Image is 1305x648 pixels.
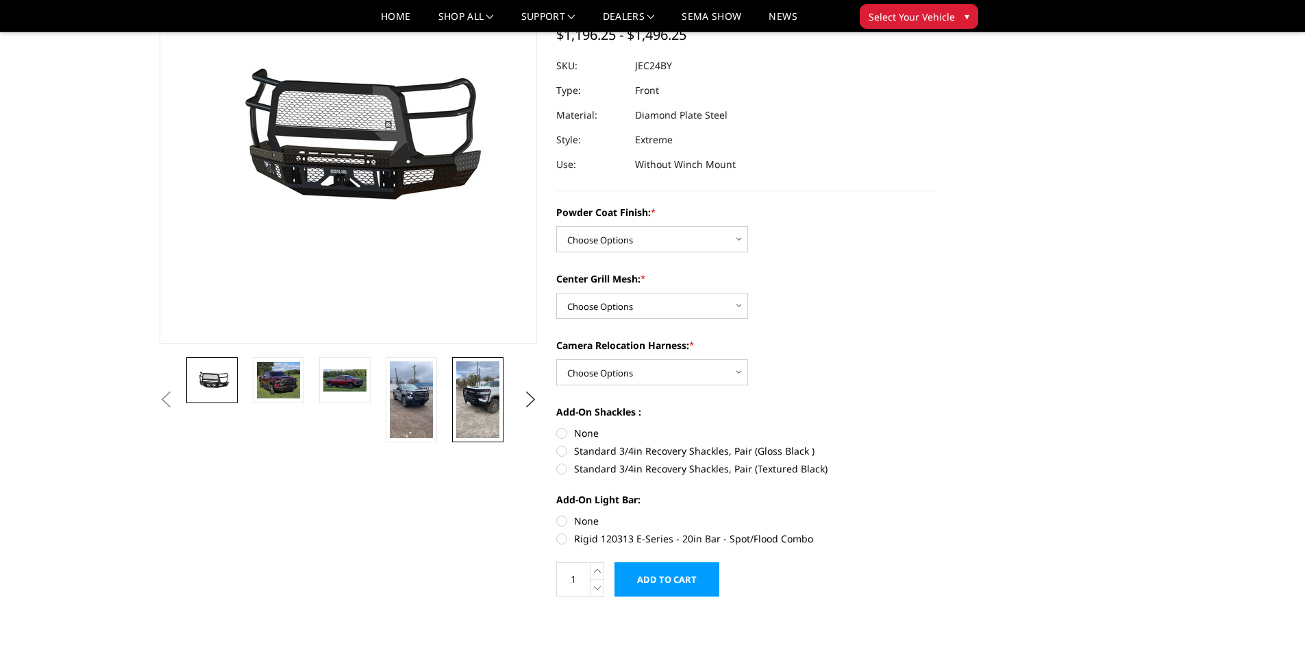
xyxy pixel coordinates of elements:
button: Next [520,389,540,410]
img: 2024-2025 Chevrolet 2500-3500 - FT Series - Extreme Front Bumper [390,361,433,438]
a: Support [521,12,575,32]
dt: Type: [556,78,625,103]
label: Add-On Light Bar: [556,492,934,507]
label: Center Grill Mesh: [556,272,934,286]
span: ▾ [965,9,969,23]
iframe: Chat Widget [1236,582,1305,648]
dd: Front [635,78,659,103]
input: Add to Cart [614,562,719,597]
dt: Material: [556,103,625,128]
a: Home [381,12,410,32]
dd: Diamond Plate Steel [635,103,728,128]
dt: Use: [556,152,625,177]
label: Standard 3/4in Recovery Shackles, Pair (Gloss Black ) [556,444,934,458]
dd: Without Winch Mount [635,152,736,177]
dt: Style: [556,128,625,152]
a: SEMA Show [682,12,741,32]
button: Select Your Vehicle [860,4,978,29]
button: Previous [156,389,177,410]
img: 2024-2025 Chevrolet 2500-3500 - FT Series - Extreme Front Bumper [257,362,300,399]
label: None [556,514,934,528]
dd: Extreme [635,128,673,152]
img: 2024-2025 Chevrolet 2500-3500 - FT Series - Extreme Front Bumper [190,370,234,390]
label: Powder Coat Finish: [556,205,934,219]
label: Standard 3/4in Recovery Shackles, Pair (Textured Black) [556,461,934,476]
dt: SKU: [556,53,625,78]
span: $1,196.25 - $1,496.25 [556,25,686,44]
dd: JEC24BY [635,53,672,78]
img: 2024-2025 Chevrolet 2500-3500 - FT Series - Extreme Front Bumper [323,369,366,392]
a: News [769,12,797,32]
label: Add-On Shackles : [556,405,934,419]
a: Dealers [603,12,655,32]
label: Rigid 120313 E-Series - 20in Bar - Spot/Flood Combo [556,531,934,546]
span: Select Your Vehicle [869,10,955,24]
a: shop all [438,12,494,32]
img: 2024-2025 Chevrolet 2500-3500 - FT Series - Extreme Front Bumper [456,361,499,438]
label: Camera Relocation Harness: [556,338,934,352]
label: None [556,426,934,440]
